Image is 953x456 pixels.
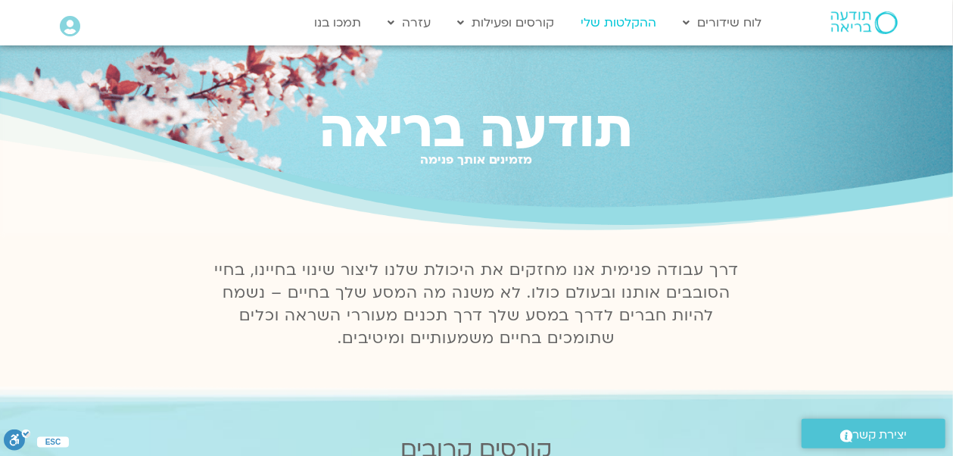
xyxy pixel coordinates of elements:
span: יצירת קשר [853,425,908,445]
a: יצירת קשר [802,419,945,448]
a: תמכו בנו [307,8,369,37]
a: עזרה [381,8,439,37]
a: ההקלטות שלי [574,8,665,37]
p: דרך עבודה פנימית אנו מחזקים את היכולת שלנו ליצור שינוי בחיינו, בחיי הסובבים אותנו ובעולם כולו. לא... [206,259,748,350]
img: תודעה בריאה [831,11,898,34]
a: לוח שידורים [676,8,770,37]
a: קורסים ופעילות [450,8,562,37]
